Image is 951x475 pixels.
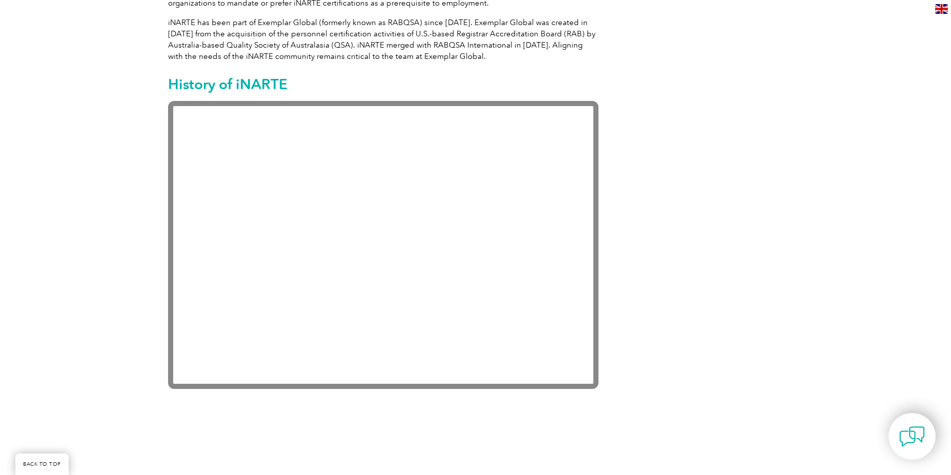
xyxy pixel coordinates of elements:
[168,101,598,389] iframe: YouTube video player
[168,76,598,92] h2: History of iNARTE
[935,4,948,14] img: en
[168,17,598,62] p: iNARTE has been part of Exemplar Global (formerly known as RABQSA) since [DATE]. Exemplar Global ...
[15,453,69,475] a: BACK TO TOP
[899,424,925,449] img: contact-chat.png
